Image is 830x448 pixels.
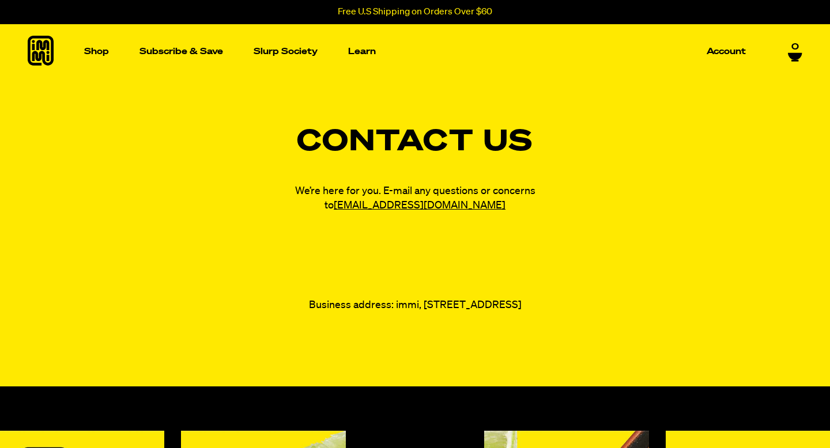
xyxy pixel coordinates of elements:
p: We’re here for you. E-mail any questions or concerns to [271,184,559,213]
p: Slurp Society [254,47,318,56]
a: Account [702,43,750,60]
p: Free U.S Shipping on Orders Over $60 [338,7,492,17]
span: 0 [791,42,799,52]
h1: Contact Us [28,128,802,157]
p: Learn [348,47,376,56]
a: [EMAIL_ADDRESS][DOMAIN_NAME] [334,200,505,211]
a: Slurp Society [249,43,322,60]
p: Account [707,47,746,56]
p: Shop [84,47,109,56]
nav: Main navigation [80,24,750,79]
a: Learn [344,24,380,79]
a: Shop [80,24,114,79]
p: Business address: immi, [STREET_ADDRESS] [271,298,559,313]
p: Subscribe & Save [139,47,223,56]
a: 0 [788,42,802,62]
a: Subscribe & Save [135,43,228,60]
